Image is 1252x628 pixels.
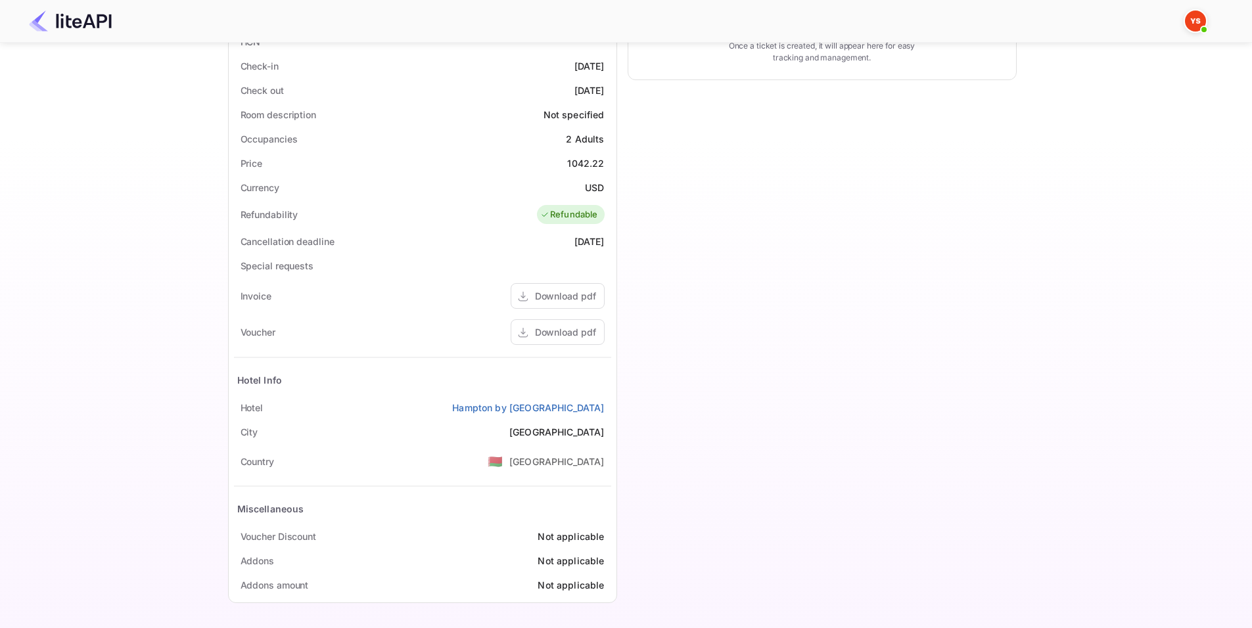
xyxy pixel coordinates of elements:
[237,502,304,516] div: Miscellaneous
[241,132,298,146] div: Occupancies
[241,578,309,592] div: Addons amount
[585,181,604,194] div: USD
[237,373,283,387] div: Hotel Info
[535,325,596,339] div: Download pdf
[241,554,274,568] div: Addons
[488,449,503,473] span: United States
[538,529,604,543] div: Not applicable
[241,325,275,339] div: Voucher
[241,181,279,194] div: Currency
[241,289,271,303] div: Invoice
[241,455,274,468] div: Country
[241,59,279,73] div: Check-in
[241,108,316,122] div: Room description
[718,40,926,64] p: Once a ticket is created, it will appear here for easy tracking and management.
[241,425,258,439] div: City
[241,208,298,221] div: Refundability
[509,425,605,439] div: [GEOGRAPHIC_DATA]
[574,235,605,248] div: [DATE]
[241,259,313,273] div: Special requests
[567,156,604,170] div: 1042.22
[574,59,605,73] div: [DATE]
[241,401,264,415] div: Hotel
[241,83,284,97] div: Check out
[1185,11,1206,32] img: Yandex Support
[538,554,604,568] div: Not applicable
[544,108,605,122] div: Not specified
[574,83,605,97] div: [DATE]
[535,289,596,303] div: Download pdf
[29,11,112,32] img: LiteAPI Logo
[540,208,598,221] div: Refundable
[452,401,604,415] a: Hampton by [GEOGRAPHIC_DATA]
[538,578,604,592] div: Not applicable
[509,455,605,468] div: [GEOGRAPHIC_DATA]
[241,156,263,170] div: Price
[241,529,316,543] div: Voucher Discount
[566,132,604,146] div: 2 Adults
[241,235,335,248] div: Cancellation deadline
